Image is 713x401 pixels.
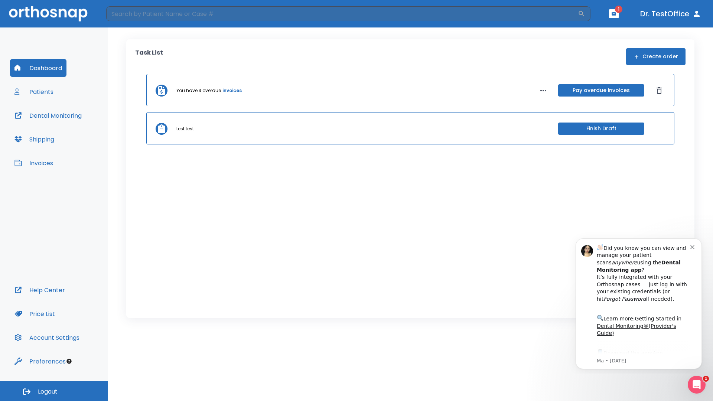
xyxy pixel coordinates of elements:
[626,48,686,65] button: Create order
[558,84,644,97] button: Pay overdue invoices
[10,154,58,172] button: Invoices
[615,6,622,13] span: 1
[10,107,86,124] button: Dental Monitoring
[703,376,709,382] span: 1
[10,130,59,148] button: Shipping
[176,87,221,94] p: You have 3 overdue
[564,232,713,374] iframe: Intercom notifications message
[10,83,58,101] button: Patients
[688,376,706,394] iframe: Intercom live chat
[32,126,126,133] p: Message from Ma, sent 7w ago
[66,358,72,365] div: Tooltip anchor
[106,6,578,21] input: Search by Patient Name or Case #
[10,305,59,323] button: Price List
[176,125,194,132] p: test test
[637,7,704,20] button: Dr. TestOffice
[32,118,98,132] a: App Store
[10,281,69,299] button: Help Center
[10,352,70,370] button: Preferences
[653,85,665,97] button: Dismiss
[10,329,84,346] button: Account Settings
[10,59,66,77] button: Dashboard
[9,6,88,21] img: Orthosnap
[222,87,242,94] a: invoices
[38,388,58,396] span: Logout
[32,117,126,154] div: Download the app: | ​ Let us know if you need help getting started!
[135,48,163,65] p: Task List
[558,123,644,135] button: Finish Draft
[126,12,132,17] button: Dismiss notification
